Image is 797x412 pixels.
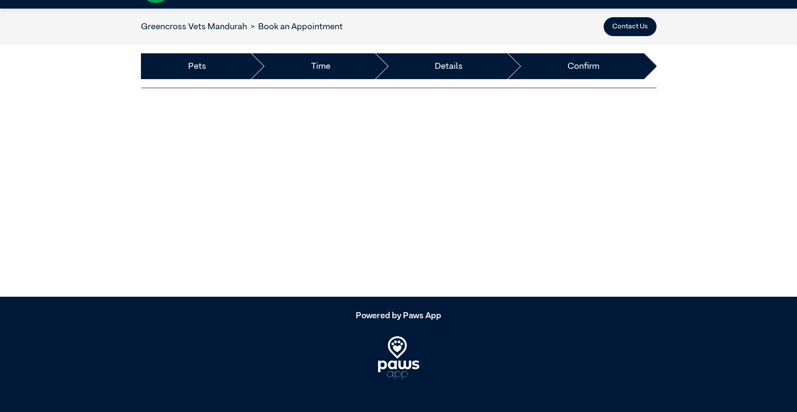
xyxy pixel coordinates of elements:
[568,60,599,73] a: Confirm
[141,20,343,33] nav: breadcrumb
[247,20,343,33] li: Book an Appointment
[188,60,206,73] a: Pets
[141,22,247,31] a: Greencross Vets Mandurah
[311,60,330,73] a: Time
[435,60,463,73] a: Details
[141,311,657,321] h5: Powered by Paws App
[604,17,657,36] button: Contact Us
[378,336,419,379] img: PawsApp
